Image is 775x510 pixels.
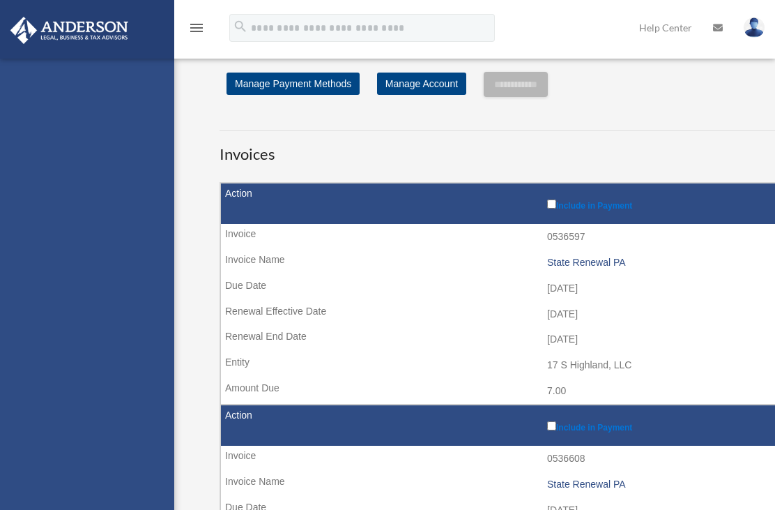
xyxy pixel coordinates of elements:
[377,73,466,95] a: Manage Account
[547,421,556,430] input: Include in Payment
[188,24,205,36] a: menu
[227,73,360,95] a: Manage Payment Methods
[744,17,765,38] img: User Pic
[233,19,248,34] i: search
[6,17,132,44] img: Anderson Advisors Platinum Portal
[188,20,205,36] i: menu
[547,200,556,209] input: Include in Payment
